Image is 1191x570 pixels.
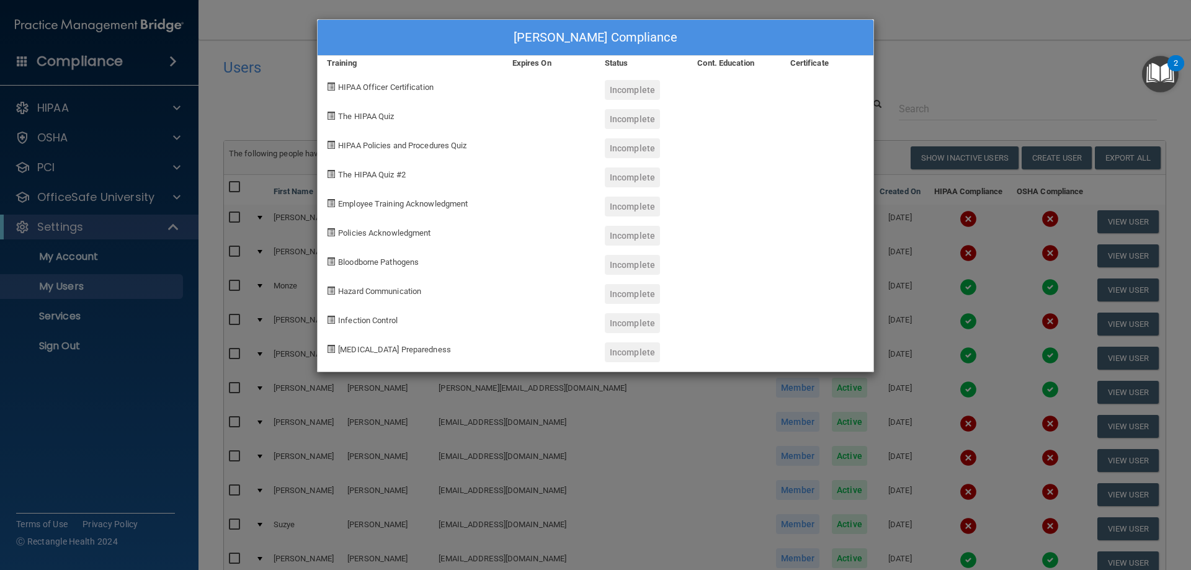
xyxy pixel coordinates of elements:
div: Certificate [781,56,873,71]
span: HIPAA Policies and Procedures Quiz [338,141,466,150]
div: Incomplete [605,167,660,187]
div: [PERSON_NAME] Compliance [318,20,873,56]
div: Incomplete [605,284,660,304]
div: Incomplete [605,226,660,246]
div: Cont. Education [688,56,780,71]
div: Incomplete [605,342,660,362]
span: Hazard Communication [338,287,421,296]
span: The HIPAA Quiz #2 [338,170,406,179]
div: Incomplete [605,313,660,333]
div: Training [318,56,503,71]
div: Expires On [503,56,595,71]
span: The HIPAA Quiz [338,112,394,121]
div: Incomplete [605,80,660,100]
span: HIPAA Officer Certification [338,82,434,92]
div: Incomplete [605,197,660,216]
iframe: Drift Widget Chat Controller [976,482,1176,532]
span: [MEDICAL_DATA] Preparedness [338,345,451,354]
span: Policies Acknowledgment [338,228,430,238]
span: Employee Training Acknowledgment [338,199,468,208]
div: Incomplete [605,255,660,275]
span: Bloodborne Pathogens [338,257,419,267]
div: Incomplete [605,138,660,158]
div: Status [595,56,688,71]
div: Incomplete [605,109,660,129]
button: Open Resource Center, 2 new notifications [1142,56,1179,92]
div: 2 [1174,63,1178,79]
span: Infection Control [338,316,398,325]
